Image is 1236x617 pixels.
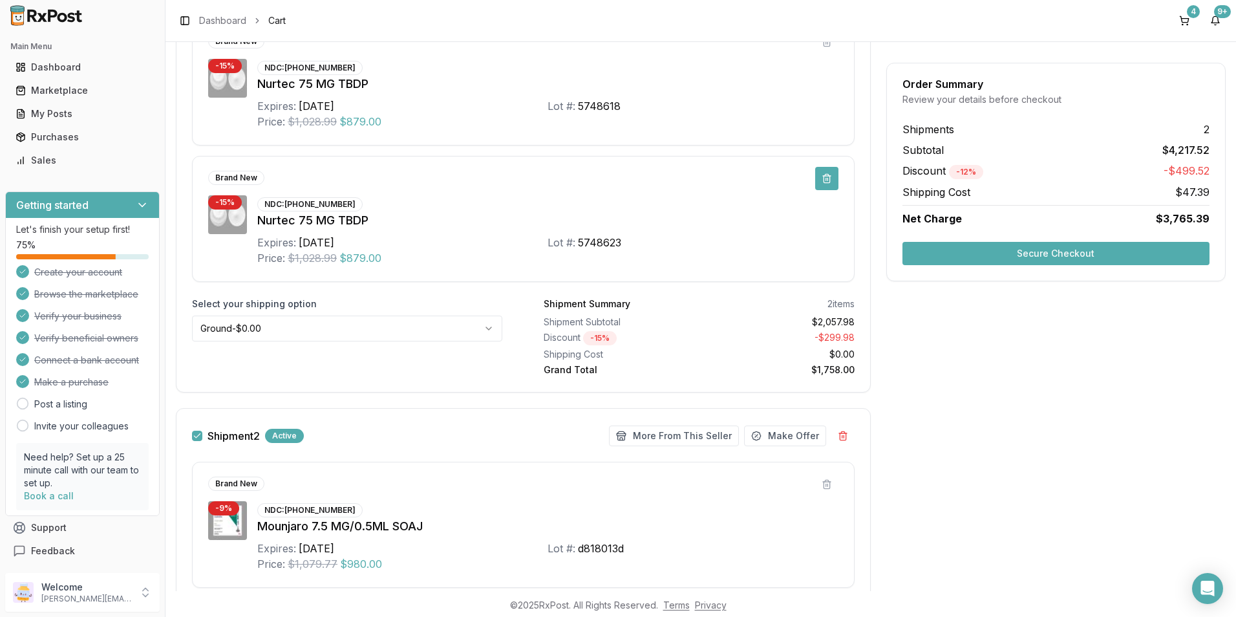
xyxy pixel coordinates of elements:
[34,354,139,367] span: Connect a bank account
[16,131,149,144] div: Purchases
[16,223,149,236] p: Let's finish your setup first!
[299,541,334,556] div: [DATE]
[13,582,34,603] img: User avatar
[5,539,160,563] button: Feedback
[5,127,160,147] button: Purchases
[583,331,617,345] div: - 15 %
[257,114,285,129] div: Price:
[288,250,337,266] span: $1,028.99
[1156,211,1209,226] span: $3,765.39
[663,600,690,611] a: Terms
[1204,122,1209,137] span: 2
[34,310,122,323] span: Verify your business
[902,212,962,225] span: Net Charge
[208,195,242,210] div: - 15 %
[744,426,826,446] button: Make Offer
[544,316,694,329] div: Shipment Subtotal
[544,363,694,376] div: Grand Total
[257,98,296,114] div: Expires:
[902,122,954,137] span: Shipments
[5,80,160,101] button: Marketplace
[902,242,1209,265] button: Secure Checkout
[34,376,109,389] span: Make a purchase
[10,79,154,102] a: Marketplace
[34,332,138,345] span: Verify beneficial owners
[1162,142,1209,158] span: $4,217.52
[299,235,334,250] div: [DATE]
[902,142,944,158] span: Subtotal
[544,331,694,345] div: Discount
[704,348,854,361] div: $0.00
[10,125,154,149] a: Purchases
[208,501,239,515] div: - 9 %
[949,165,983,179] div: - 12 %
[1164,163,1209,179] span: -$499.52
[340,556,382,572] span: $980.00
[1192,573,1223,604] div: Open Intercom Messenger
[1214,5,1231,18] div: 9+
[902,184,970,200] span: Shipping Cost
[257,197,363,211] div: NDC: [PHONE_NUMBER]
[5,516,160,539] button: Support
[257,75,838,93] div: Nurtec 75 MG TBDP
[24,490,74,501] a: Book a call
[5,57,160,78] button: Dashboard
[24,451,141,490] p: Need help? Set up a 25 minute call with our team to set up.
[5,150,160,171] button: Sales
[695,600,727,611] a: Privacy
[208,501,247,540] img: Mounjaro 7.5 MG/0.5ML SOAJ
[288,556,337,572] span: $1,079.77
[704,363,854,376] div: $1,758.00
[257,61,363,75] div: NDC: [PHONE_NUMBER]
[902,164,983,177] span: Discount
[34,288,138,301] span: Browse the marketplace
[1174,10,1195,31] button: 4
[10,102,154,125] a: My Posts
[299,98,334,114] div: [DATE]
[10,149,154,172] a: Sales
[704,316,854,329] div: $2,057.98
[5,5,88,26] img: RxPost Logo
[704,331,854,345] div: - $299.98
[257,541,296,556] div: Expires:
[41,581,131,594] p: Welcome
[1175,184,1209,200] span: $47.39
[257,556,285,572] div: Price:
[902,93,1209,106] div: Review your details before checkout
[268,14,286,27] span: Cart
[208,195,247,234] img: Nurtec 75 MG TBDP
[16,197,89,213] h3: Getting started
[544,298,630,310] div: Shipment Summary
[1187,5,1200,18] div: 4
[827,298,855,310] div: 2 items
[16,154,149,167] div: Sales
[609,426,739,446] button: More From This Seller
[199,14,286,27] nav: breadcrumb
[34,266,122,279] span: Create your account
[199,14,246,27] a: Dashboard
[339,114,381,129] span: $879.00
[548,541,575,556] div: Lot #:
[257,250,285,266] div: Price:
[257,503,363,517] div: NDC: [PHONE_NUMBER]
[578,541,624,556] div: d818013d
[265,429,304,443] div: Active
[208,59,242,73] div: - 15 %
[544,348,694,361] div: Shipping Cost
[16,239,36,252] span: 75 %
[31,545,75,557] span: Feedback
[5,103,160,124] button: My Posts
[578,98,621,114] div: 5748618
[208,171,264,185] div: Brand New
[288,114,337,129] span: $1,028.99
[34,398,87,411] a: Post a listing
[16,107,149,120] div: My Posts
[16,84,149,97] div: Marketplace
[16,61,149,74] div: Dashboard
[548,98,575,114] div: Lot #:
[34,420,129,433] a: Invite your colleagues
[208,431,260,441] span: Shipment 2
[192,298,502,310] label: Select your shipping option
[339,250,381,266] span: $879.00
